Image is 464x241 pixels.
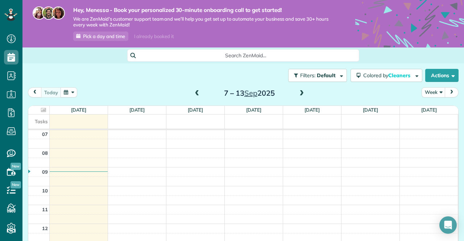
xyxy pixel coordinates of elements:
[288,69,347,82] button: Filters: Default
[188,107,203,113] a: [DATE]
[11,181,21,188] span: New
[363,72,413,79] span: Colored by
[439,216,457,234] div: Open Intercom Messenger
[300,72,315,79] span: Filters:
[73,32,128,41] a: Pick a day and time
[83,33,125,39] span: Pick a day and time
[42,225,48,231] span: 12
[425,69,459,82] button: Actions
[35,119,48,124] span: Tasks
[42,7,55,20] img: jorge-587dff0eeaa6aab1f244e6dc62b8924c3b6ad411094392a53c71c6c4a576187d.jpg
[42,207,48,212] span: 11
[421,107,437,113] a: [DATE]
[244,88,257,97] span: Sep
[422,87,446,97] button: Week
[304,107,320,113] a: [DATE]
[33,7,46,20] img: maria-72a9807cf96188c08ef61303f053569d2e2a8a1cde33d635c8a3ac13582a053d.jpg
[42,169,48,175] span: 09
[130,32,178,41] div: I already booked it
[445,87,459,97] button: next
[42,131,48,137] span: 07
[363,107,378,113] a: [DATE]
[129,107,145,113] a: [DATE]
[285,69,347,82] a: Filters: Default
[41,87,61,97] button: Today
[73,16,333,28] span: We are ZenMaid’s customer support team and we’ll help you get set up to automate your business an...
[246,107,262,113] a: [DATE]
[42,150,48,156] span: 08
[52,7,65,20] img: michelle-19f622bdf1676172e81f8f8fba1fb50e276960ebfe0243fe18214015130c80e4.jpg
[71,107,87,113] a: [DATE]
[204,89,295,97] h2: 7 – 13 2025
[351,69,422,82] button: Colored byCleaners
[11,163,21,170] span: New
[317,72,336,79] span: Default
[73,7,333,14] strong: Hey, Menessa - Book your personalized 30-minute onboarding call to get started!
[28,87,42,97] button: prev
[388,72,411,79] span: Cleaners
[42,188,48,194] span: 10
